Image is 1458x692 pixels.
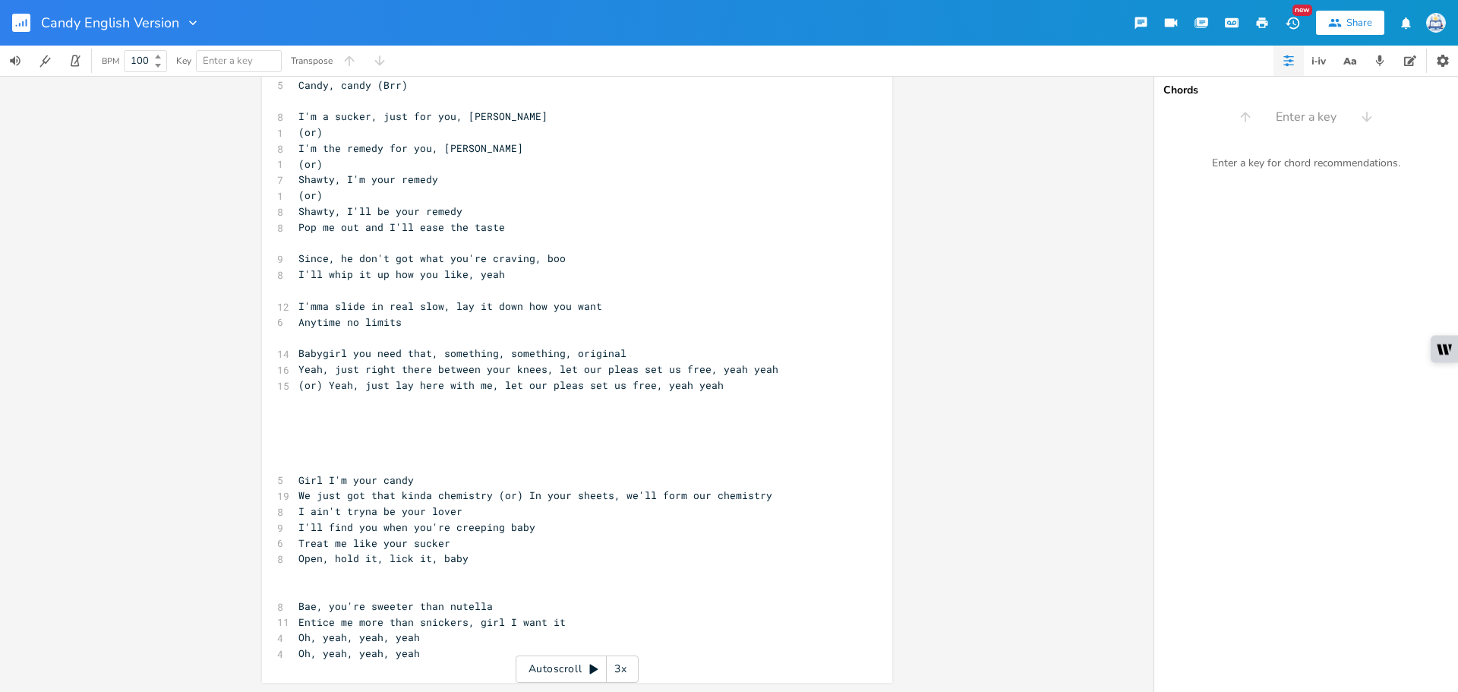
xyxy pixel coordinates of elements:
span: Enter a key [1276,109,1336,126]
div: 3x [607,656,634,683]
button: New [1277,9,1308,36]
span: (or) Yeah, just lay here with me, let our pleas set us free, yeah yeah [298,378,724,392]
div: Enter a key for chord recommendations. [1154,147,1458,179]
span: I'll whip it up how you like, yeah [298,267,505,281]
span: I ain't tryna be your lover [298,504,462,518]
span: We just got that kinda chemistry (or) In your sheets, we'll form our chemistry [298,488,772,502]
span: Open, hold it, lick it, baby [298,551,469,565]
span: Oh, yeah, yeah, yeah [298,646,420,660]
span: Enter a key [203,54,253,68]
span: Shawty, I'll be your remedy [298,204,462,218]
div: Share [1346,16,1372,30]
div: Chords [1163,85,1449,96]
div: Key [176,56,191,65]
span: Candy, candy (Brr) [298,78,408,92]
span: (or) [298,188,323,202]
span: Entice me more than snickers, girl I want it [298,615,566,629]
span: I'll find you when you're creeping baby [298,520,535,534]
span: (or) [298,125,323,139]
span: Treat me like your sucker [298,536,450,550]
div: BPM [102,57,119,65]
span: Oh, yeah, yeah, yeah [298,630,420,644]
button: Share [1316,11,1384,35]
span: Girl I'm your candy [298,473,414,487]
div: Autoscroll [516,656,639,683]
span: Anytime no limits [298,315,402,329]
span: Since, he don't got what you're craving, boo [298,251,566,265]
img: Sign In [1426,13,1446,33]
div: Transpose [291,56,333,65]
span: I'm a sucker, just for you, [PERSON_NAME] [298,109,548,123]
span: (or) [298,157,323,171]
span: Candy English Version [41,16,179,30]
span: Pop me out and I'll ease the taste [298,220,505,234]
span: I'm the remedy for you, [PERSON_NAME] [298,141,523,155]
span: I'mma slide in real slow, lay it down how you want [298,299,602,313]
span: Yeah, just right there between your knees, let our pleas set us free, yeah yeah [298,362,778,376]
span: Shawty, I'm your remedy [298,172,438,186]
span: Babygirl you need that, something, something, original [298,346,626,360]
div: New [1292,5,1312,16]
span: Bae, you're sweeter than nutella [298,599,493,613]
